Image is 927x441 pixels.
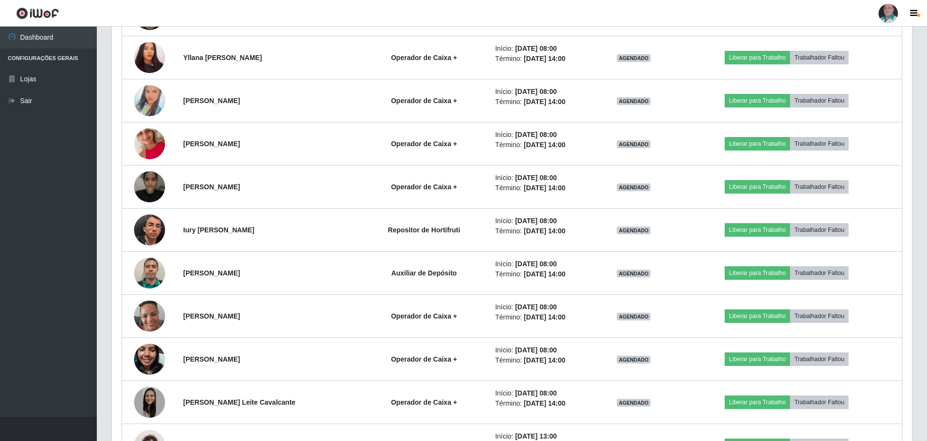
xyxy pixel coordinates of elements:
[183,398,296,406] strong: [PERSON_NAME] Leite Cavalcante
[617,227,651,234] span: AGENDADO
[515,174,557,182] time: [DATE] 08:00
[725,266,790,280] button: Liberar para Trabalho
[524,313,565,321] time: [DATE] 14:00
[524,55,565,62] time: [DATE] 14:00
[617,270,651,277] span: AGENDADO
[388,226,460,234] strong: Repositor de Hortifruti
[617,313,651,320] span: AGENDADO
[524,184,565,192] time: [DATE] 14:00
[515,217,557,225] time: [DATE] 08:00
[134,116,165,171] img: 1749491898504.jpeg
[515,346,557,354] time: [DATE] 08:00
[495,216,590,226] li: Início:
[134,166,165,207] img: 1740074224006.jpeg
[183,226,255,234] strong: Iury [PERSON_NAME]
[183,54,262,61] strong: Yllana [PERSON_NAME]
[725,223,790,237] button: Liberar para Trabalho
[495,130,590,140] li: Início:
[515,88,557,95] time: [DATE] 08:00
[725,395,790,409] button: Liberar para Trabalho
[134,295,165,336] img: 1712933645778.jpeg
[495,183,590,193] li: Término:
[495,97,590,107] li: Término:
[391,269,456,277] strong: Auxiliar de Depósito
[515,389,557,397] time: [DATE] 08:00
[725,94,790,107] button: Liberar para Trabalho
[495,44,590,54] li: Início:
[725,51,790,64] button: Liberar para Trabalho
[16,7,59,19] img: CoreUI Logo
[524,356,565,364] time: [DATE] 14:00
[790,51,849,64] button: Trabalhador Faltou
[183,269,240,277] strong: [PERSON_NAME]
[134,332,165,387] img: 1735855062052.jpeg
[391,97,457,105] strong: Operador de Caixa +
[617,140,651,148] span: AGENDADO
[725,180,790,194] button: Liberar para Trabalho
[495,388,590,398] li: Início:
[790,266,849,280] button: Trabalhador Faltou
[183,183,240,191] strong: [PERSON_NAME]
[524,227,565,235] time: [DATE] 14:00
[495,173,590,183] li: Início:
[495,54,590,64] li: Término:
[134,73,165,128] img: 1737279332588.jpeg
[134,387,165,418] img: 1742315333491.jpeg
[617,97,651,105] span: AGENDADO
[790,223,849,237] button: Trabalhador Faltou
[134,212,165,248] img: 1737128739499.jpeg
[391,398,457,406] strong: Operador de Caixa +
[617,183,651,191] span: AGENDADO
[790,137,849,151] button: Trabalhador Faltou
[495,269,590,279] li: Término:
[495,226,590,236] li: Término:
[391,54,457,61] strong: Operador de Caixa +
[495,345,590,355] li: Início:
[391,312,457,320] strong: Operador de Caixa +
[515,45,557,52] time: [DATE] 08:00
[495,302,590,312] li: Início:
[391,140,457,148] strong: Operador de Caixa +
[790,309,849,323] button: Trabalhador Faltou
[183,140,240,148] strong: [PERSON_NAME]
[524,98,565,106] time: [DATE] 14:00
[617,356,651,364] span: AGENDADO
[495,398,590,409] li: Término:
[524,141,565,149] time: [DATE] 14:00
[391,355,457,363] strong: Operador de Caixa +
[790,180,849,194] button: Trabalhador Faltou
[725,352,790,366] button: Liberar para Trabalho
[725,309,790,323] button: Liberar para Trabalho
[183,97,240,105] strong: [PERSON_NAME]
[790,94,849,107] button: Trabalhador Faltou
[725,137,790,151] button: Liberar para Trabalho
[495,355,590,365] li: Término:
[134,258,165,289] img: 1751290026340.jpeg
[524,270,565,278] time: [DATE] 14:00
[495,312,590,322] li: Término:
[790,352,849,366] button: Trabalhador Faltou
[495,259,590,269] li: Início:
[515,303,557,311] time: [DATE] 08:00
[495,140,590,150] li: Término:
[617,54,651,62] span: AGENDADO
[134,41,165,75] img: 1655824719920.jpeg
[391,183,457,191] strong: Operador de Caixa +
[183,355,240,363] strong: [PERSON_NAME]
[790,395,849,409] button: Trabalhador Faltou
[617,399,651,407] span: AGENDADO
[183,312,240,320] strong: [PERSON_NAME]
[495,87,590,97] li: Início:
[515,432,557,440] time: [DATE] 13:00
[524,399,565,407] time: [DATE] 14:00
[515,260,557,268] time: [DATE] 08:00
[515,131,557,138] time: [DATE] 08:00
